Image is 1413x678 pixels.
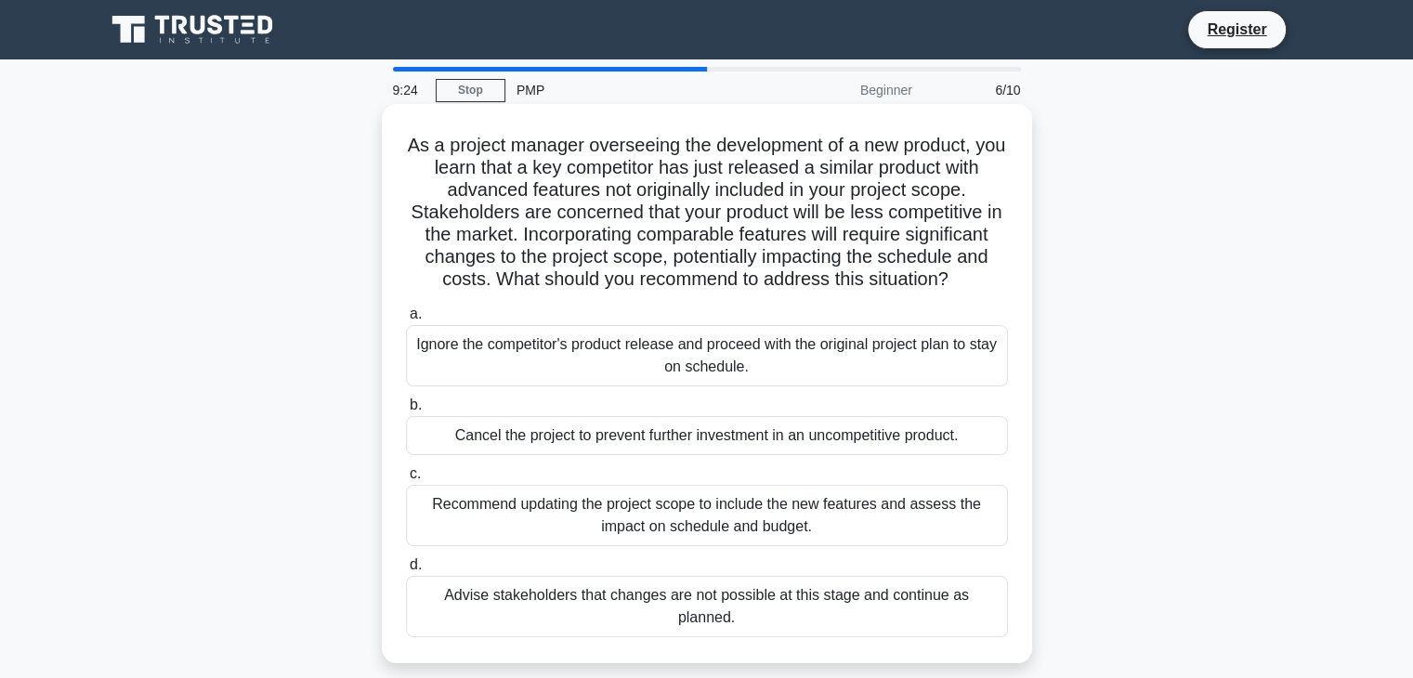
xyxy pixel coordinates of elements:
[406,416,1008,455] div: Cancel the project to prevent further investment in an uncompetitive product.
[923,72,1032,109] div: 6/10
[406,485,1008,546] div: Recommend updating the project scope to include the new features and assess the impact on schedul...
[761,72,923,109] div: Beginner
[410,465,421,481] span: c.
[406,325,1008,386] div: Ignore the competitor's product release and proceed with the original project plan to stay on sch...
[404,134,1010,292] h5: As a project manager overseeing the development of a new product, you learn that a key competitor...
[406,576,1008,637] div: Advise stakeholders that changes are not possible at this stage and continue as planned.
[410,397,422,412] span: b.
[436,79,505,102] a: Stop
[505,72,761,109] div: PMP
[1196,18,1277,41] a: Register
[382,72,436,109] div: 9:24
[410,556,422,572] span: d.
[410,306,422,321] span: a.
